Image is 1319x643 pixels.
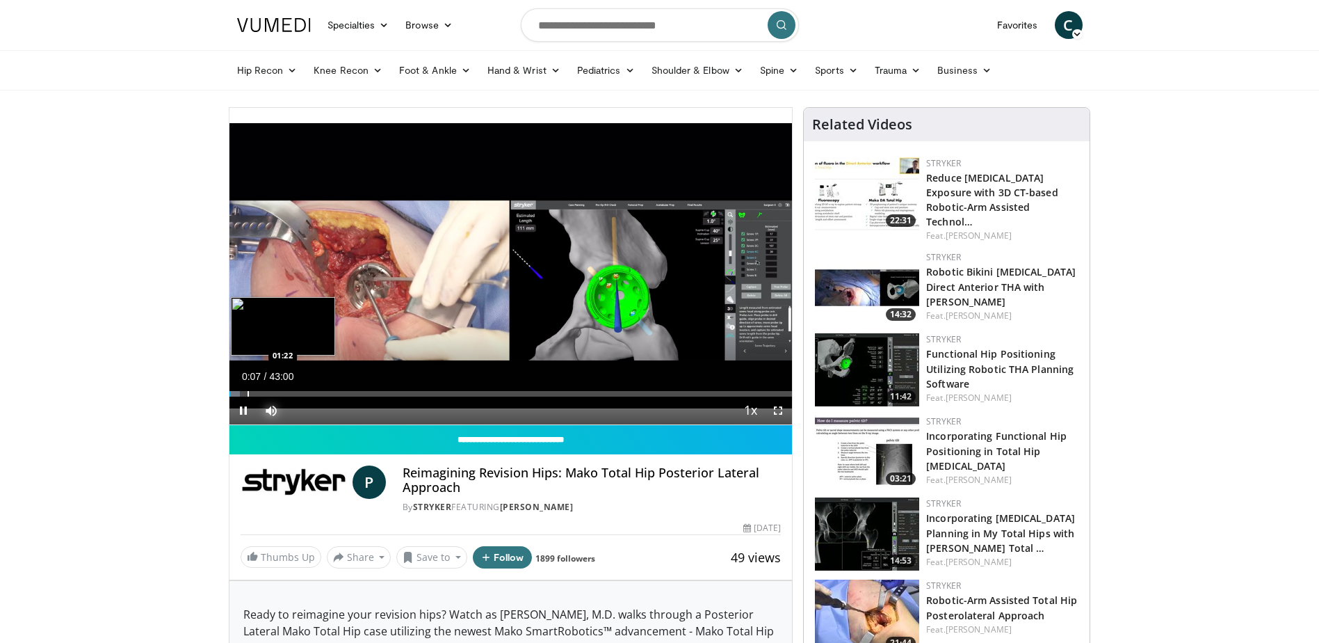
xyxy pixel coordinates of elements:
[812,116,912,133] h4: Related Videos
[926,429,1067,472] a: Incorporating Functional Hip Positioning in Total Hip [MEDICAL_DATA]
[929,56,1000,84] a: Business
[926,310,1078,322] div: Feat.
[569,56,643,84] a: Pediatrics
[866,56,930,84] a: Trauma
[241,466,347,499] img: Stryker
[926,265,1076,308] a: Robotic Bikini [MEDICAL_DATA] Direct Anterior THA with [PERSON_NAME]
[886,473,916,485] span: 03:21
[946,230,1012,241] a: [PERSON_NAME]
[946,310,1012,321] a: [PERSON_NAME]
[989,11,1046,39] a: Favorites
[479,56,569,84] a: Hand & Wrist
[391,56,479,84] a: Foot & Ankle
[926,251,961,263] a: Stryker
[815,333,919,406] a: 11:42
[926,230,1078,242] div: Feat.
[815,157,919,230] a: 22:31
[257,397,285,424] button: Mute
[926,580,961,592] a: Stryker
[815,157,919,230] img: 5bd7167b-0b9e-40b5-a7c8-0d290fcaa9fb.150x105_q85_crop-smart_upscale.jpg
[500,501,574,513] a: [PERSON_NAME]
[396,546,467,569] button: Save to
[403,466,781,495] h4: Reimagining Revision Hips: Mako Total Hip Posterior Lateral Approach
[229,108,793,425] video-js: Video Player
[535,553,595,564] a: 1899 followers
[413,501,452,513] a: Stryker
[807,56,866,84] a: Sports
[241,546,321,568] a: Thumbs Up
[946,624,1012,635] a: [PERSON_NAME]
[926,347,1074,390] a: Functional Hip Positioning Utilizing Robotic THA Planning Software
[237,18,311,32] img: VuMedi Logo
[521,8,799,42] input: Search topics, interventions
[731,549,781,566] span: 49 views
[643,56,752,84] a: Shoulder & Elbow
[242,371,261,382] span: 0:07
[397,11,461,39] a: Browse
[229,397,257,424] button: Pause
[926,392,1078,404] div: Feat.
[743,522,781,534] div: [DATE]
[926,556,1078,569] div: Feat.
[926,498,961,509] a: Stryker
[815,415,919,489] a: 03:21
[319,11,398,39] a: Specialties
[353,466,386,499] a: P
[886,555,916,567] span: 14:53
[926,511,1075,554] a: Incorporating [MEDICAL_DATA] Planning in My Total Hips with [PERSON_NAME] Total …
[815,415,919,489] img: 8a03947e-5f86-4337-9e9c-3e1b7ed19ec3.150x105_q85_crop-smart_upscale.jpg
[886,214,916,227] span: 22:31
[231,297,335,356] img: image.jpeg
[403,501,781,514] div: By FEATURING
[1055,11,1083,39] a: C
[229,56,306,84] a: Hip Recon
[926,474,1078,486] div: Feat.
[815,251,919,324] img: 5b4548d7-4744-446d-8b11-0b10f47e7853.150x105_q85_crop-smart_upscale.jpg
[926,157,961,169] a: Stryker
[752,56,807,84] a: Spine
[264,371,267,382] span: /
[473,546,533,569] button: Follow
[926,415,961,427] a: Stryker
[305,56,391,84] a: Knee Recon
[926,333,961,345] a: Stryker
[886,308,916,321] span: 14:32
[886,390,916,403] span: 11:42
[815,251,919,324] a: 14:32
[736,397,764,424] button: Playback Rate
[815,498,919,571] img: eac2e64c-a42a-49d8-a791-ded8909a2122.150x105_q85_crop-smart_upscale.jpg
[926,594,1077,621] a: Robotic-Arm Assisted Total Hip Posterolateral Approach
[764,397,792,424] button: Fullscreen
[815,333,919,406] img: 5ea70af7-1667-4ec4-b49e-414948cafe1e.150x105_q85_crop-smart_upscale.jpg
[946,556,1012,568] a: [PERSON_NAME]
[269,371,293,382] span: 43:00
[946,392,1012,404] a: [PERSON_NAME]
[327,546,391,569] button: Share
[926,171,1058,228] a: Reduce [MEDICAL_DATA] Exposure with 3D CT-based Robotic-Arm Assisted Technol…
[815,498,919,571] a: 14:53
[926,624,1078,636] div: Feat.
[946,474,1012,486] a: [PERSON_NAME]
[229,391,793,397] div: Progress Bar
